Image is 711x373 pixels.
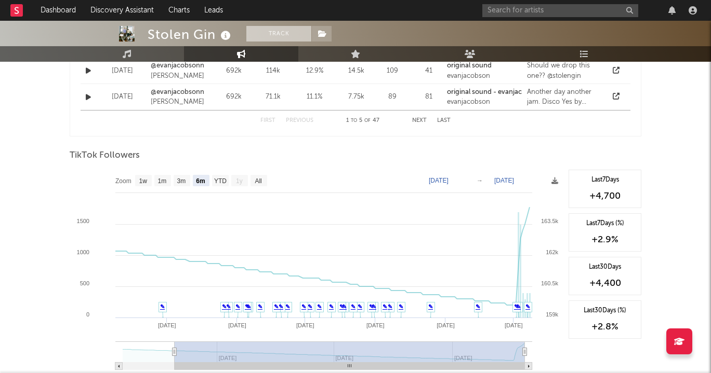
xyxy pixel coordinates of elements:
div: 89 [374,92,411,102]
div: 71.1k [260,92,286,102]
div: 1 5 47 [334,115,391,127]
div: +2.9 % [574,233,636,246]
text: 1500 [77,218,89,224]
text: [DATE] [505,322,523,328]
a: ✎ [222,303,227,310]
text: Zoom [115,177,131,185]
button: First [260,118,275,123]
text: [DATE] [296,322,314,328]
a: ✎ [317,303,322,310]
div: Stolen Gin [148,26,233,43]
text: 1y [236,177,243,185]
text: 159k [546,311,558,317]
a: ✎ [308,303,312,310]
text: → [477,177,483,184]
text: 3m [177,177,186,185]
div: [DATE] [99,92,146,102]
text: [DATE] [366,322,385,328]
a: @evanjacobsonn [151,87,208,98]
button: Track [246,26,311,42]
div: 81 [416,92,442,102]
a: ✎ [372,303,376,310]
div: Should we drop this one?? @stolengin [527,61,602,81]
text: [DATE] [494,177,514,184]
a: ✎ [339,303,344,310]
text: 1000 [77,249,89,255]
div: +4,700 [574,190,636,202]
text: 6m [196,177,205,185]
a: ✎ [525,303,530,310]
a: ✎ [226,303,231,310]
button: Next [412,118,427,123]
a: ✎ [285,303,290,310]
strong: original sound - evanjacobsonn [447,89,546,95]
a: ✎ [274,303,279,310]
a: ✎ [235,303,240,310]
a: ✎ [383,303,387,310]
a: @evanjacobsonn [151,61,208,71]
a: ✎ [301,303,306,310]
a: ✎ [329,303,334,310]
div: +2.8 % [574,321,636,333]
strong: original sound [447,62,492,69]
button: Previous [286,118,313,123]
a: original soundevanjacobson [447,61,492,81]
div: Last 7 Days (%) [574,219,636,228]
text: 1m [158,177,167,185]
div: 114k [260,66,286,76]
button: Last [437,118,451,123]
span: to [351,118,357,123]
text: 160.5k [541,280,559,286]
div: 14.5k [343,66,369,76]
text: 163.5k [541,218,559,224]
text: [DATE] [437,322,455,328]
text: [DATE] [228,322,246,328]
a: ✎ [399,303,403,310]
a: ✎ [358,303,362,310]
input: Search for artists [482,4,638,17]
a: ✎ [351,303,355,310]
div: Last 30 Days (%) [574,306,636,315]
text: All [255,177,261,185]
a: ✎ [160,303,165,310]
div: Last 30 Days [574,263,636,272]
a: ✎ [514,303,519,310]
a: ✎ [476,303,480,310]
text: YTD [214,177,227,185]
text: [DATE] [429,177,449,184]
div: 692k [213,92,255,102]
a: ✎ [258,303,262,310]
span: TikTok Followers [70,149,140,162]
div: [PERSON_NAME] [151,71,208,81]
a: ✎ [279,303,283,310]
text: 1w [139,177,148,185]
a: ✎ [428,303,433,310]
div: Another day another jam. Disco Yes by [PERSON_NAME] with @stolengin [527,87,602,107]
div: evanjacobson [447,97,546,107]
div: evanjacobson [447,71,492,81]
div: 11.1 % [291,92,338,102]
div: 7.75k [343,92,369,102]
div: 109 [374,66,411,76]
div: 12.9 % [291,66,338,76]
div: [PERSON_NAME] [151,97,208,107]
a: ✎ [369,303,374,310]
text: 162k [546,249,558,255]
div: 41 [416,66,442,76]
a: original sound - evanjacobsonnevanjacobson [447,87,546,107]
a: ✎ [388,303,392,310]
span: of [364,118,371,123]
a: ✎ [245,303,249,310]
text: 0 [86,311,89,317]
div: Last 7 Days [574,175,636,185]
div: 692k [213,66,255,76]
div: [DATE] [99,66,146,76]
text: [DATE] [158,322,176,328]
a: ✎ [342,303,347,310]
text: 500 [80,280,89,286]
div: +4,400 [574,277,636,289]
